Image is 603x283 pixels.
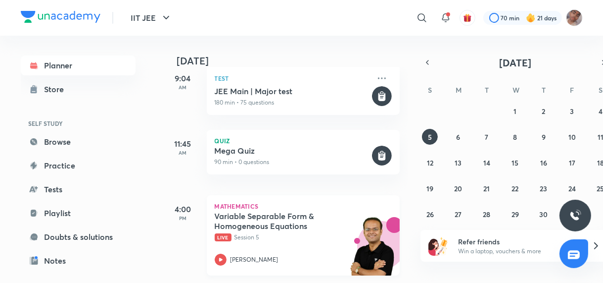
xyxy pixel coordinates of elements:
[21,11,100,23] img: Company Logo
[163,84,203,90] p: AM
[599,107,603,116] abbr: October 4, 2025
[564,103,580,119] button: October 3, 2025
[484,184,490,193] abbr: October 21, 2025
[485,85,489,95] abbr: Tuesday
[21,156,136,175] a: Practice
[599,85,603,95] abbr: Saturday
[215,72,370,84] p: Test
[426,184,433,193] abbr: October 19, 2025
[483,210,491,219] abbr: October 28, 2025
[21,56,136,75] a: Planner
[427,158,433,168] abbr: October 12, 2025
[455,158,462,168] abbr: October 13, 2025
[564,155,580,170] button: October 17, 2025
[539,210,548,219] abbr: October 30, 2025
[215,233,370,242] p: Session 5
[422,155,438,170] button: October 12, 2025
[511,210,519,219] abbr: October 29, 2025
[507,155,523,170] button: October 15, 2025
[479,155,495,170] button: October 14, 2025
[428,236,448,256] img: referral
[21,227,136,247] a: Doubts & solutions
[479,129,495,145] button: October 7, 2025
[215,233,232,241] span: Live
[21,203,136,223] a: Playlist
[455,210,462,219] abbr: October 27, 2025
[512,85,519,95] abbr: Wednesday
[507,103,523,119] button: October 1, 2025
[21,11,100,25] a: Company Logo
[507,129,523,145] button: October 8, 2025
[479,180,495,196] button: October 21, 2025
[536,103,552,119] button: October 2, 2025
[542,132,546,142] abbr: October 9, 2025
[536,155,552,170] button: October 16, 2025
[564,180,580,196] button: October 24, 2025
[456,85,462,95] abbr: Monday
[215,86,370,96] h5: JEE Main | Major test
[215,211,338,231] h5: Variable Separable Form & Homogeneous Equations
[463,13,472,22] img: avatar
[513,107,516,116] abbr: October 1, 2025
[536,206,552,222] button: October 30, 2025
[177,55,410,67] h4: [DATE]
[21,115,136,132] h6: SELF STUDY
[21,251,136,271] a: Notes
[163,150,203,156] p: AM
[511,184,518,193] abbr: October 22, 2025
[163,215,203,221] p: PM
[163,72,203,84] h5: 9:04
[569,210,581,222] img: ttu
[451,129,466,145] button: October 6, 2025
[568,184,576,193] abbr: October 24, 2025
[564,129,580,145] button: October 10, 2025
[215,158,370,167] p: 90 min • 0 questions
[21,79,136,99] a: Store
[460,10,475,26] button: avatar
[542,85,546,95] abbr: Thursday
[569,158,575,168] abbr: October 17, 2025
[231,255,278,264] p: [PERSON_NAME]
[536,180,552,196] button: October 23, 2025
[479,206,495,222] button: October 28, 2025
[125,8,178,28] button: IIT JEE
[215,138,392,144] p: Quiz
[163,138,203,150] h5: 11:45
[21,132,136,152] a: Browse
[426,210,434,219] abbr: October 26, 2025
[215,146,370,156] h5: Mega Quiz
[45,83,70,95] div: Store
[511,158,518,168] abbr: October 15, 2025
[566,9,583,26] img: Rahul 2026
[451,206,466,222] button: October 27, 2025
[455,184,463,193] abbr: October 20, 2025
[215,98,370,107] p: 180 min • 75 questions
[513,132,517,142] abbr: October 8, 2025
[215,203,392,209] p: Mathematics
[163,203,203,215] h5: 4:00
[21,179,136,199] a: Tests
[526,13,536,23] img: streak
[434,56,597,69] button: [DATE]
[422,206,438,222] button: October 26, 2025
[458,236,580,247] h6: Refer friends
[507,206,523,222] button: October 29, 2025
[499,56,531,69] span: [DATE]
[507,180,523,196] button: October 22, 2025
[540,158,547,168] abbr: October 16, 2025
[485,132,489,142] abbr: October 7, 2025
[570,85,574,95] abbr: Friday
[422,180,438,196] button: October 19, 2025
[451,155,466,170] button: October 13, 2025
[451,180,466,196] button: October 20, 2025
[536,129,552,145] button: October 9, 2025
[457,132,461,142] abbr: October 6, 2025
[428,132,432,142] abbr: October 5, 2025
[568,132,576,142] abbr: October 10, 2025
[483,158,490,168] abbr: October 14, 2025
[422,129,438,145] button: October 5, 2025
[570,107,574,116] abbr: October 3, 2025
[540,184,547,193] abbr: October 23, 2025
[542,107,545,116] abbr: October 2, 2025
[428,85,432,95] abbr: Sunday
